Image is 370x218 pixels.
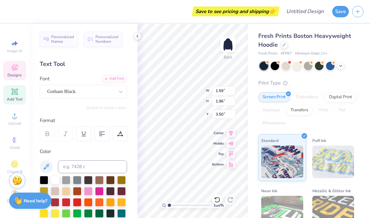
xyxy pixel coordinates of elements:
[258,79,357,87] div: Print Type
[261,137,278,144] span: Standard
[258,92,290,102] div: Screen Print
[334,105,350,115] div: Foil
[95,35,119,44] span: Personalized Numbers
[10,145,20,150] span: Greek
[7,198,22,204] span: Decorate
[258,32,351,49] span: Fresh Prints Boston Heavyweight Hoodie
[312,187,351,194] span: Metallic & Glitter Ink
[332,6,349,17] button: Save
[51,35,74,44] span: Personalized Names
[86,105,127,110] button: Switch to Greek Letters
[212,162,224,167] span: Bottom
[292,92,323,102] div: Embroidery
[314,105,333,115] div: Vinyl
[40,148,127,155] div: Color
[212,141,224,146] span: Middle
[40,117,128,124] div: Format
[286,105,312,115] div: Transfers
[258,118,290,128] div: Rhinestones
[58,160,127,173] input: e.g. 7428 c
[221,38,235,51] img: Back
[101,75,127,83] div: Add Font
[312,146,354,178] img: Puff Ink
[212,152,224,156] span: Top
[3,169,26,179] span: Clipart & logos
[8,121,21,126] span: Upload
[224,54,232,60] div: Back
[258,51,277,56] span: Fresh Prints
[295,51,328,56] span: Minimum Order: 12 +
[269,7,276,15] span: 👉
[281,5,329,18] input: Untitled Design
[258,105,284,115] div: Applique
[325,92,356,102] div: Digital Print
[312,137,326,144] span: Puff Ink
[40,60,127,69] div: Text Tool
[213,202,224,208] span: 100 %
[212,131,224,135] span: Center
[261,146,303,178] img: Standard
[193,7,278,16] div: Save to see pricing and shipping
[281,51,292,56] span: # FP87
[7,97,22,102] span: Add Text
[7,72,22,78] span: Designs
[24,198,47,204] strong: Need help?
[40,75,50,83] label: Font
[7,48,22,54] span: Image AI
[261,187,277,194] span: Neon Ink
